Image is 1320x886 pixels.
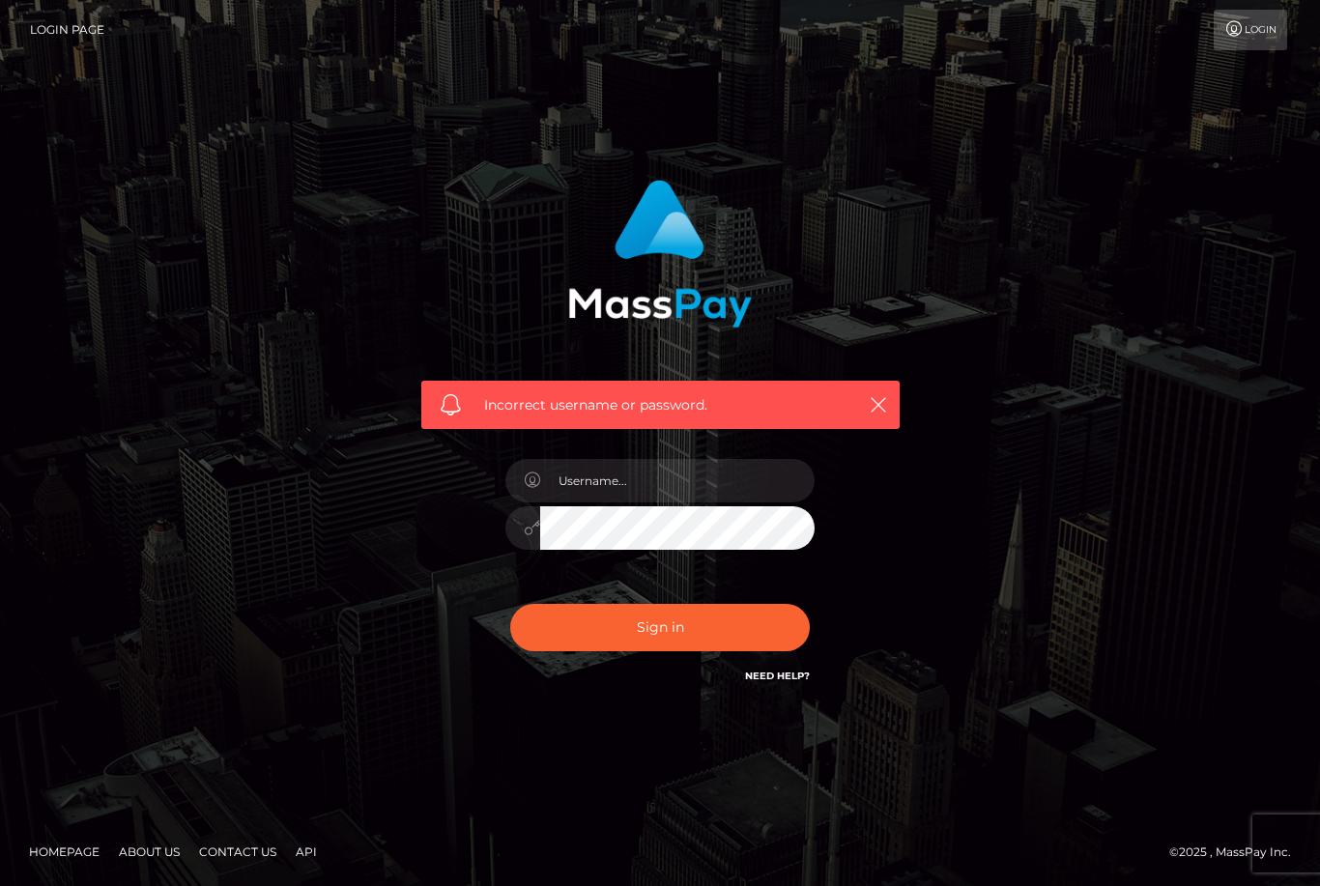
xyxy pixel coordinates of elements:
input: Username... [540,459,815,502]
img: MassPay Login [568,180,752,328]
div: © 2025 , MassPay Inc. [1169,842,1306,863]
a: Homepage [21,837,107,867]
a: Need Help? [745,670,810,682]
span: Incorrect username or password. [484,395,837,415]
button: Sign in [510,604,810,651]
a: API [288,837,325,867]
a: Contact Us [191,837,284,867]
a: About Us [111,837,187,867]
a: Login Page [30,10,104,50]
a: Login [1214,10,1287,50]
